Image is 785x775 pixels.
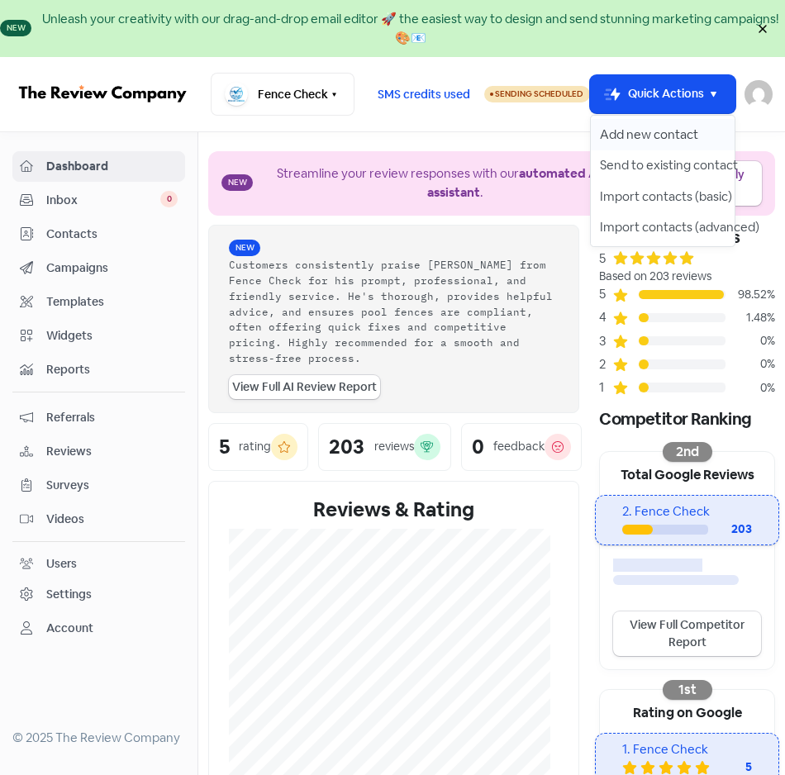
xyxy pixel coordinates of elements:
a: Templates [12,287,185,317]
button: Import contacts (advanced) [591,212,735,244]
span: 0 [160,191,178,207]
div: 203 [329,437,364,457]
a: SMS credits used [364,85,484,101]
span: Reviews [46,443,178,460]
a: Sending Scheduled [484,85,590,104]
a: Widgets [12,321,185,351]
div: 5 [599,250,606,269]
div: © 2025 The Review Company [12,729,185,748]
div: 1 [599,378,612,397]
a: Referrals [12,402,185,433]
div: 5 [599,285,612,304]
a: View Full Competitor Report [613,611,761,656]
span: Contacts [46,226,178,243]
div: rating [239,438,271,455]
div: Based on 203 reviews [599,268,775,285]
div: Unleash your creativity with our drag-and-drop email editor 🚀 the easiest way to design and send ... [36,10,785,47]
a: 203reviews [318,423,450,471]
a: Settings [12,579,185,610]
img: User [745,80,773,108]
a: Reports [12,354,185,385]
a: View Full AI Review Report [229,375,380,399]
div: 203 [708,521,752,538]
div: Reviews & Rating [229,495,559,525]
span: Templates [46,293,178,311]
a: Videos [12,504,185,535]
button: Add new contact [591,119,735,150]
div: Account [46,620,93,637]
button: Send to existing contact [591,150,735,182]
a: Account [12,613,185,644]
div: 1.48% [726,309,775,326]
a: Inbox 0 [12,185,185,216]
div: Total Google Reviews [600,452,774,495]
a: Reviews [12,436,185,467]
div: Settings [46,586,92,603]
div: 0% [726,379,775,397]
a: Dashboard [12,151,185,182]
a: 5rating [208,423,308,471]
div: Rating on Google [600,690,774,733]
a: 0feedback [461,423,582,471]
div: 0% [726,355,775,373]
span: Inbox [46,192,160,209]
div: 1. Fence Check [622,740,752,759]
div: 3 [599,332,612,351]
span: Referrals [46,409,178,426]
span: New [221,174,253,191]
div: Competitor Ranking [599,407,775,431]
div: Customers consistently praise [PERSON_NAME] from Fence Check for his prompt, professional, and fr... [229,257,559,365]
a: Campaigns [12,253,185,283]
span: Videos [46,511,178,528]
div: 98.52% [726,286,775,303]
div: 0% [726,332,775,349]
button: Import contacts (basic) [591,181,735,212]
div: Streamline your review responses with our . [258,164,654,202]
b: automated AI reply assistant [427,165,634,200]
span: New [229,240,260,256]
a: Contacts [12,219,185,250]
button: Fence Check [211,73,354,116]
div: 4 [599,308,612,327]
a: Surveys [12,470,185,501]
div: feedback [493,438,545,455]
span: SMS credits used [378,86,470,103]
div: 1st [663,680,712,700]
div: 2nd [663,442,712,462]
div: 5 [219,437,230,457]
span: Widgets [46,327,178,345]
span: Campaigns [46,259,178,277]
span: Surveys [46,477,178,494]
span: Sending Scheduled [495,88,583,99]
button: Quick Actions [590,75,736,114]
div: 2. Fence Check [622,502,752,521]
span: Dashboard [46,158,178,175]
div: reviews [374,438,414,455]
div: Users [46,555,77,573]
div: 0 [472,437,484,457]
span: Reports [46,361,178,378]
a: Users [12,549,185,579]
div: 2 [599,355,612,374]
